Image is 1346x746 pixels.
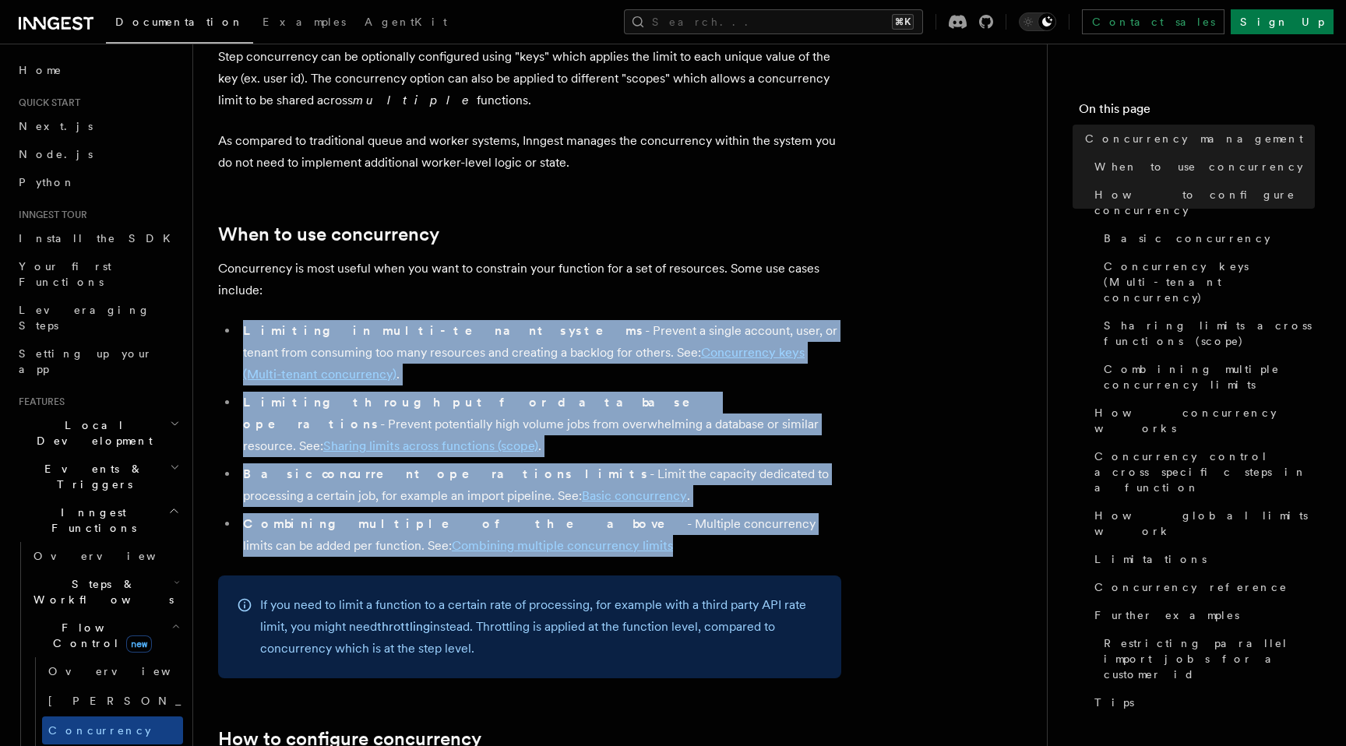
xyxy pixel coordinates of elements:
a: Setting up your app [12,340,183,383]
a: Sharing limits across functions (scope) [1098,311,1315,355]
span: Features [12,396,65,408]
p: If you need to limit a function to a certain rate of processing, for example with a third party A... [260,594,823,660]
span: Tips [1094,695,1134,710]
span: Restricting parallel import jobs for a customer id [1104,635,1315,682]
p: Step concurrency can be optionally configured using "keys" which applies the limit to each unique... [218,46,841,111]
li: - Limit the capacity dedicated to processing a certain job, for example an import pipeline. See: . [238,463,841,507]
span: How to configure concurrency [1094,187,1315,218]
span: Limitations [1094,551,1207,567]
a: When to use concurrency [218,223,439,245]
a: When to use concurrency [1088,153,1315,181]
a: Restricting parallel import jobs for a customer id [1098,629,1315,688]
button: Toggle dark mode [1019,12,1056,31]
span: Sharing limits across functions (scope) [1104,318,1315,349]
span: How global limits work [1094,508,1315,539]
span: Concurrency keys (Multi-tenant concurrency) [1104,259,1315,305]
span: Overview [48,665,209,677]
span: Flow Control [27,620,171,651]
span: Concurrency control across specific steps in a function [1094,449,1315,495]
button: Flow Controlnew [27,614,183,657]
a: Concurrency reference [1088,573,1315,601]
a: How concurrency works [1088,399,1315,442]
p: Concurrency is most useful when you want to constrain your function for a set of resources. Some ... [218,258,841,301]
span: Examples [263,16,346,28]
span: [PERSON_NAME] [48,695,277,707]
a: Concurrency management [1079,125,1315,153]
strong: Limiting in multi-tenant systems [243,323,645,338]
span: Concurrency [48,724,151,737]
p: As compared to traditional queue and worker systems, Inngest manages the concurrency within the s... [218,130,841,174]
a: Python [12,168,183,196]
span: Basic concurrency [1104,230,1270,246]
a: Overview [42,657,183,685]
a: Leveraging Steps [12,296,183,340]
span: Inngest tour [12,209,87,221]
span: Leveraging Steps [19,304,150,332]
li: - Multiple concurrency limits can be added per function. See: [238,513,841,557]
a: Sign Up [1231,9,1334,34]
a: Node.js [12,140,183,168]
span: Python [19,176,76,188]
span: Inngest Functions [12,505,168,536]
span: Quick start [12,97,80,109]
span: Events & Triggers [12,461,170,492]
span: Local Development [12,417,170,449]
button: Search...⌘K [624,9,923,34]
span: Combining multiple concurrency limits [1104,361,1315,392]
span: Next.js [19,120,93,132]
a: How global limits work [1088,501,1315,545]
strong: Basic concurrent operations limits [243,466,650,481]
button: Inngest Functions [12,498,183,542]
button: Events & Triggers [12,455,183,498]
a: Concurrency [42,716,183,744]
a: Your first Functions [12,252,183,296]
a: Limitations [1088,545,1315,573]
span: Concurrency reference [1094,579,1288,595]
a: Install the SDK [12,224,183,252]
a: Combining multiple concurrency limits [452,538,673,553]
span: Concurrency management [1085,131,1303,146]
a: How to configure concurrency [1088,181,1315,224]
span: When to use concurrency [1094,159,1303,174]
a: Contact sales [1082,9,1224,34]
span: Your first Functions [19,260,111,288]
span: Overview [33,550,194,562]
button: Local Development [12,411,183,455]
h4: On this page [1079,100,1315,125]
a: Combining multiple concurrency limits [1098,355,1315,399]
strong: Limiting throughput for database operations [243,395,712,431]
a: Next.js [12,112,183,140]
a: AgentKit [355,5,456,42]
li: - Prevent a single account, user, or tenant from consuming too many resources and creating a back... [238,320,841,385]
a: Concurrency control across specific steps in a function [1088,442,1315,501]
span: Documentation [115,16,244,28]
span: Setting up your app [19,347,153,375]
span: How concurrency works [1094,405,1315,436]
span: Install the SDK [19,232,180,245]
a: Documentation [106,5,253,44]
a: Overview [27,542,183,570]
a: Concurrency keys (Multi-tenant concurrency) [1098,252,1315,311]
span: Steps & Workflows [27,576,174,607]
a: Basic concurrency [582,488,687,503]
button: Steps & Workflows [27,570,183,614]
a: throttling [377,619,430,634]
strong: Combining multiple of the above [243,516,687,531]
a: Further examples [1088,601,1315,629]
span: new [126,635,152,653]
a: Home [12,56,183,84]
kbd: ⌘K [892,14,914,30]
li: - Prevent potentially high volume jobs from overwhelming a database or similar resource. See: . [238,392,841,457]
a: Examples [253,5,355,42]
em: multiple [353,93,477,107]
span: Node.js [19,148,93,160]
a: [PERSON_NAME] [42,685,183,716]
span: Home [19,62,62,78]
span: Further examples [1094,607,1239,623]
a: Tips [1088,688,1315,716]
a: Sharing limits across functions (scope) [323,438,538,453]
span: AgentKit [365,16,447,28]
a: Basic concurrency [1098,224,1315,252]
